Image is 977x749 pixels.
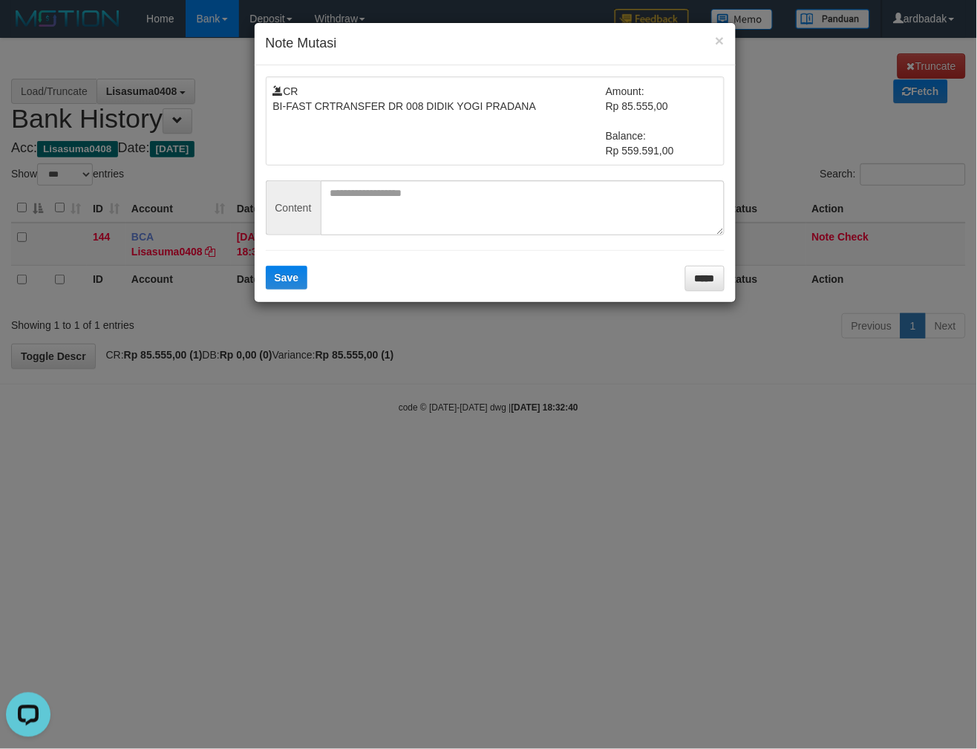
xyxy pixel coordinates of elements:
h4: Note Mutasi [266,34,725,53]
span: Save [275,272,299,284]
button: Save [266,266,308,290]
td: CR BI-FAST CRTRANSFER DR 008 DIDIK YOGI PRADANA [273,84,607,158]
button: × [715,33,724,48]
td: Amount: Rp 85.555,00 Balance: Rp 559.591,00 [606,84,717,158]
span: Content [266,180,321,235]
button: Open LiveChat chat widget [6,6,50,50]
